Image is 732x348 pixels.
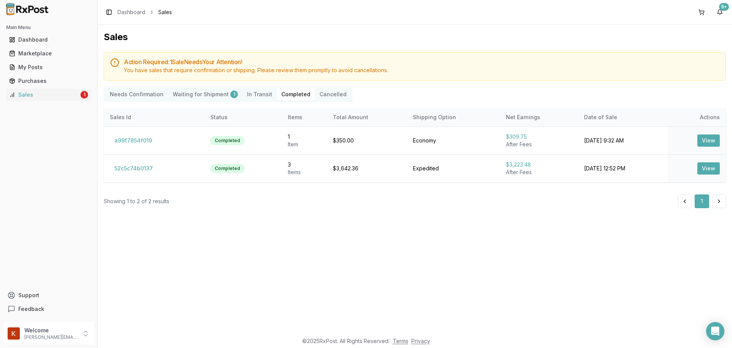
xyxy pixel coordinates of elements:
div: $350.00 [333,137,401,144]
th: Actions [668,108,726,126]
button: Cancelled [315,88,351,100]
a: Dashboard [117,8,145,16]
a: Dashboard [6,33,91,47]
div: Expedited [413,165,494,172]
div: Item [288,141,321,148]
div: Sales [9,91,79,99]
div: 1 [230,91,238,98]
div: [DATE] 12:52 PM [584,165,661,172]
h1: Sales [104,31,726,43]
div: Completed [210,164,244,173]
button: 9+ [714,6,726,18]
div: My Posts [9,63,88,71]
h5: Action Required: 1 Sale Need s Your Attention! [124,59,719,65]
a: Privacy [411,338,430,344]
h2: Main Menu [6,24,91,31]
div: 1 [80,91,88,99]
button: My Posts [3,61,94,73]
nav: breadcrumb [117,8,172,16]
div: Open Intercom Messenger [706,322,724,340]
div: Dashboard [9,36,88,44]
a: Terms [393,338,408,344]
div: Marketplace [9,50,88,57]
img: RxPost Logo [3,3,52,15]
div: $3,642.36 [333,165,401,172]
div: Completed [210,136,244,145]
button: In Transit [242,88,277,100]
button: Feedback [3,302,94,316]
th: Status [204,108,282,126]
span: Sales [158,8,172,16]
div: 9+ [719,3,729,11]
button: Support [3,288,94,302]
th: Items [282,108,327,126]
div: Economy [413,137,494,144]
div: After Fees [506,168,572,176]
div: 3 [288,161,321,168]
div: You have sales that require confirmation or shipping. Please review them promptly to avoid cancel... [124,66,719,74]
button: Needs Confirmation [105,88,168,100]
div: Showing 1 to 2 of 2 results [104,197,169,205]
div: [DATE] 9:32 AM [584,137,661,144]
div: Purchases [9,77,88,85]
button: Purchases [3,75,94,87]
button: 1 [695,194,709,208]
button: Waiting for Shipment [168,88,242,100]
button: View [697,134,720,147]
span: Feedback [18,305,44,313]
button: a99f7854f019 [110,134,157,147]
div: $3,223.48 [506,161,572,168]
div: 1 [288,133,321,141]
button: View [697,162,720,175]
a: My Posts [6,60,91,74]
button: Sales1 [3,89,94,101]
a: Marketplace [6,47,91,60]
div: Item s [288,168,321,176]
button: Dashboard [3,34,94,46]
a: Purchases [6,74,91,88]
p: [PERSON_NAME][EMAIL_ADDRESS][DOMAIN_NAME] [24,334,77,340]
th: Date of Sale [578,108,668,126]
img: User avatar [8,327,20,340]
button: Completed [277,88,315,100]
th: Sales Id [104,108,204,126]
div: After Fees [506,141,572,148]
th: Net Earnings [500,108,578,126]
button: 52c5c74b0137 [110,162,157,175]
th: Total Amount [327,108,407,126]
div: $309.75 [506,133,572,141]
p: Welcome [24,327,77,334]
a: Sales1 [6,88,91,102]
th: Shipping Option [407,108,500,126]
button: Marketplace [3,47,94,60]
